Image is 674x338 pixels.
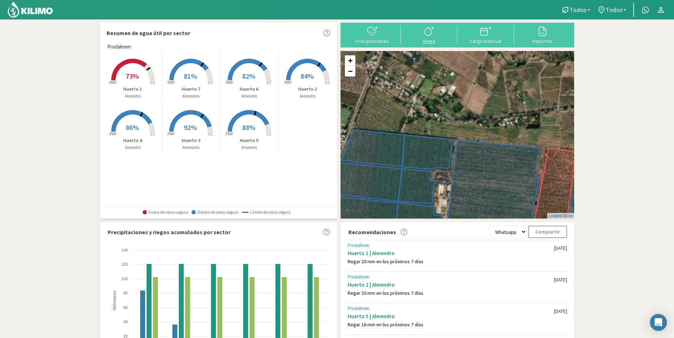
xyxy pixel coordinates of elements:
text: 40 [124,320,128,324]
span: 82% [242,72,255,80]
p: Almendro [220,93,278,99]
a: Esri [566,214,572,218]
a: Leaflet [549,214,561,218]
p: Almendro [220,145,278,151]
span: 92% [184,123,197,132]
text: 140 [121,248,128,252]
p: Resumen de agua útil por sector [107,29,190,37]
div: [DATE] [554,277,567,283]
span: 88% [242,123,255,132]
tspan: CC [267,80,272,85]
p: Recomendaciones [348,228,396,236]
span: Todos [606,6,623,13]
tspan: CC [150,80,155,85]
p: Almendros [162,145,220,151]
tspan: PMP [226,80,233,85]
div: Prodalmen [348,243,554,248]
button: Reportes [514,25,571,44]
div: Regar 16 mm en los próximos 7 días [348,322,554,328]
span: 86% [126,123,139,132]
p: Huerto 3 [162,137,220,144]
span: Fuera de zona segura [143,210,188,215]
div: Huerto 2 | Almendro [348,281,554,288]
p: Precipitaciones y riegos acumulados por sector [108,228,230,236]
p: Huerto 2 [279,85,337,93]
div: [DATE] [554,245,567,251]
tspan: CC [209,131,213,136]
span: 84% [301,72,314,80]
tspan: CC [150,131,155,136]
div: Riego [403,39,455,44]
tspan: PMP [284,80,291,85]
tspan: CC [325,80,330,85]
div: Huerto 1 | Almendro [348,250,554,257]
text: Milímetros [112,291,117,310]
p: Almendro [104,145,162,151]
tspan: PMP [226,131,233,136]
tspan: PMP [167,80,175,85]
div: Regar 20 mm en los próximos 7 días [348,290,554,296]
button: Riego [401,25,457,44]
div: Carga mensual [459,39,512,44]
p: Huerto 6 [220,85,278,93]
text: 60 [124,305,128,310]
div: Prodalmen [348,274,554,280]
div: Regar 20 mm en los próximos 7 días [348,259,554,265]
p: Almendro [279,93,337,99]
p: Almendro [104,93,162,99]
p: Huerto 7 [162,85,220,93]
span: 81% [184,72,197,80]
span: Todos [570,6,587,13]
tspan: CC [267,131,272,136]
span: Prodalmen [107,43,131,51]
span: Límite de zona segura [242,210,291,215]
tspan: PMP [109,131,116,136]
div: [DATE] [554,308,567,314]
button: Carga mensual [457,25,514,44]
text: 80 [124,291,128,295]
div: | © [547,213,574,219]
text: 100 [121,277,128,281]
div: Prodalmen [348,306,554,311]
div: Precipitaciones [346,39,399,44]
p: Huerto 4 [104,137,162,144]
img: Kilimo [7,1,53,18]
div: Huerto 5 | Almendro [348,313,554,320]
tspan: CC [209,80,213,85]
p: Huerto 1 [104,85,162,93]
a: Zoom out [345,66,355,77]
a: Zoom in [345,55,355,66]
span: 73% [126,72,139,80]
div: Reportes [516,39,569,44]
tspan: PMP [109,80,116,85]
tspan: PMP [167,131,175,136]
p: Huerto 5 [220,137,278,144]
p: Almendros [162,93,220,99]
span: Dentro de zona segura [192,210,239,215]
text: 120 [121,262,128,266]
div: Open Intercom Messenger [650,314,667,331]
button: Precipitaciones [344,25,401,44]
